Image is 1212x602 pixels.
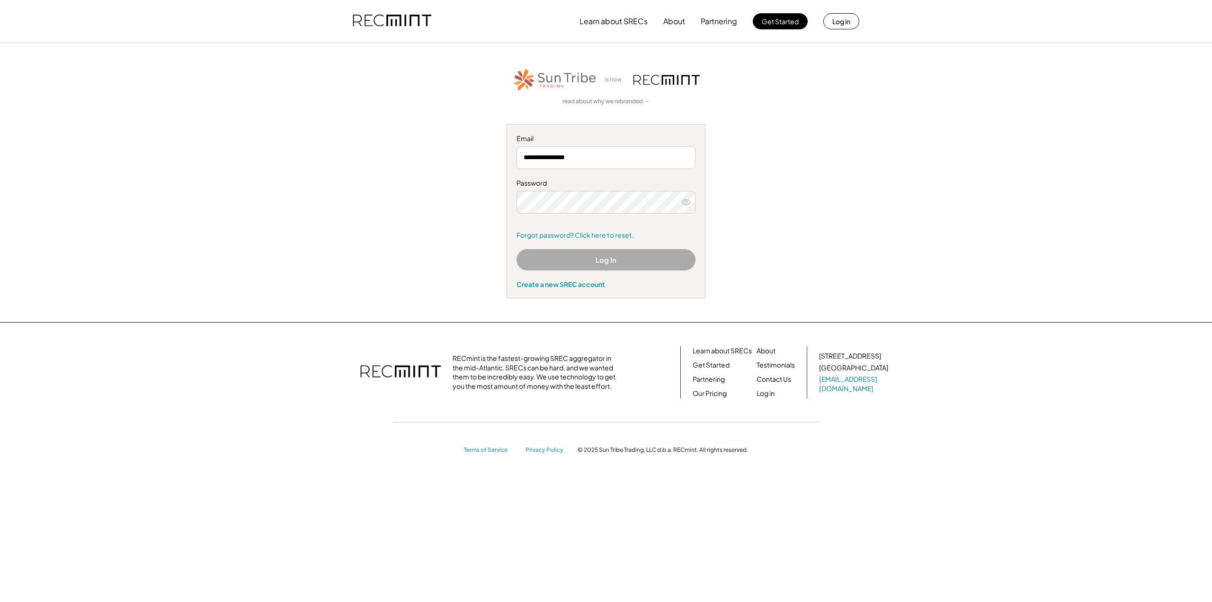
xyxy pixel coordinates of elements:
[757,389,775,398] a: Log in
[819,363,888,373] div: [GEOGRAPHIC_DATA]
[517,179,695,188] div: Password
[757,360,795,370] a: Testimonials
[453,354,621,391] div: RECmint is the fastest-growing SREC aggregator in the mid-Atlantic. SRECs can be hard, and we wan...
[517,134,695,144] div: Email
[360,356,441,389] img: recmint-logotype%403x.png
[819,351,881,361] div: [STREET_ADDRESS]
[526,446,568,454] a: Privacy Policy
[753,13,808,29] button: Get Started
[823,13,859,29] button: Log in
[353,5,431,37] img: recmint-logotype%403x.png
[517,231,695,240] a: Forgot password? Click here to reset.
[633,75,700,85] img: recmint-logotype%403x.png
[512,67,597,93] img: STT_Horizontal_Logo%2B-%2BColor.png
[579,12,648,31] button: Learn about SRECs
[757,346,775,356] a: About
[517,280,695,288] div: Create a new SREC account
[757,375,791,384] a: Contact Us
[693,375,725,384] a: Partnering
[562,98,650,106] a: read about why we rebranded →
[663,12,685,31] button: About
[517,249,695,270] button: Log In
[693,389,727,398] a: Our Pricing
[464,446,516,454] a: Terms of Service
[578,446,748,454] div: © 2025 Sun Tribe Trading, LLC d.b.a. RECmint. All rights reserved.
[701,12,737,31] button: Partnering
[693,346,752,356] a: Learn about SRECs
[693,360,730,370] a: Get Started
[602,76,629,84] div: is now
[819,375,890,393] a: [EMAIL_ADDRESS][DOMAIN_NAME]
